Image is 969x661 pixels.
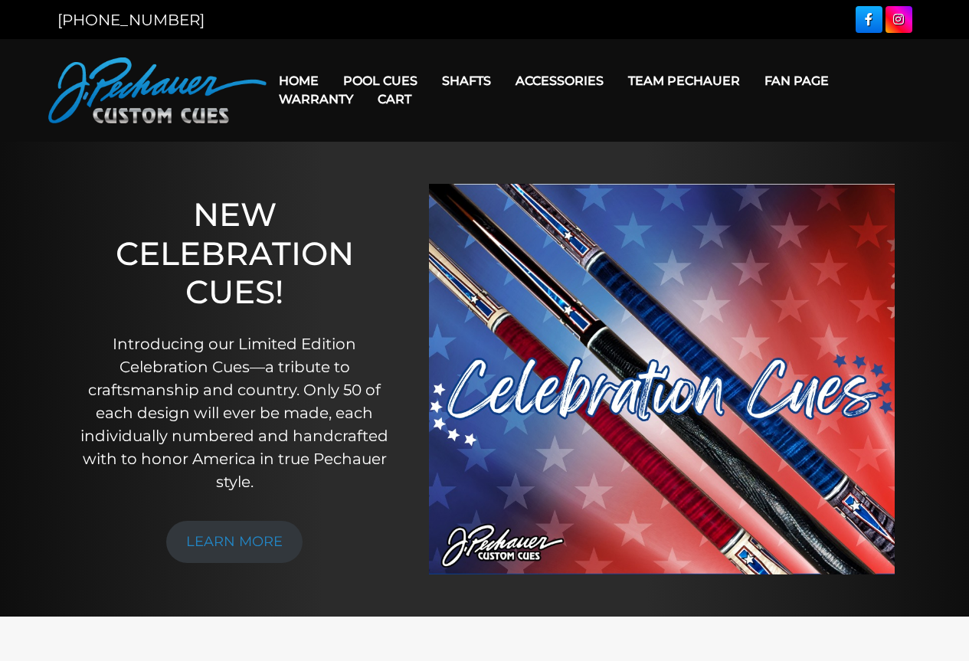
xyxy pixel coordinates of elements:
h1: NEW CELEBRATION CUES! [80,195,389,311]
a: Accessories [503,61,616,100]
p: Introducing our Limited Edition Celebration Cues—a tribute to craftsmanship and country. Only 50 ... [80,332,389,493]
a: Fan Page [752,61,841,100]
a: [PHONE_NUMBER] [57,11,205,29]
a: Team Pechauer [616,61,752,100]
a: Warranty [267,80,365,119]
a: Shafts [430,61,503,100]
a: Cart [365,80,424,119]
a: Home [267,61,331,100]
img: Pechauer Custom Cues [48,57,267,123]
a: LEARN MORE [166,521,303,563]
a: Pool Cues [331,61,430,100]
